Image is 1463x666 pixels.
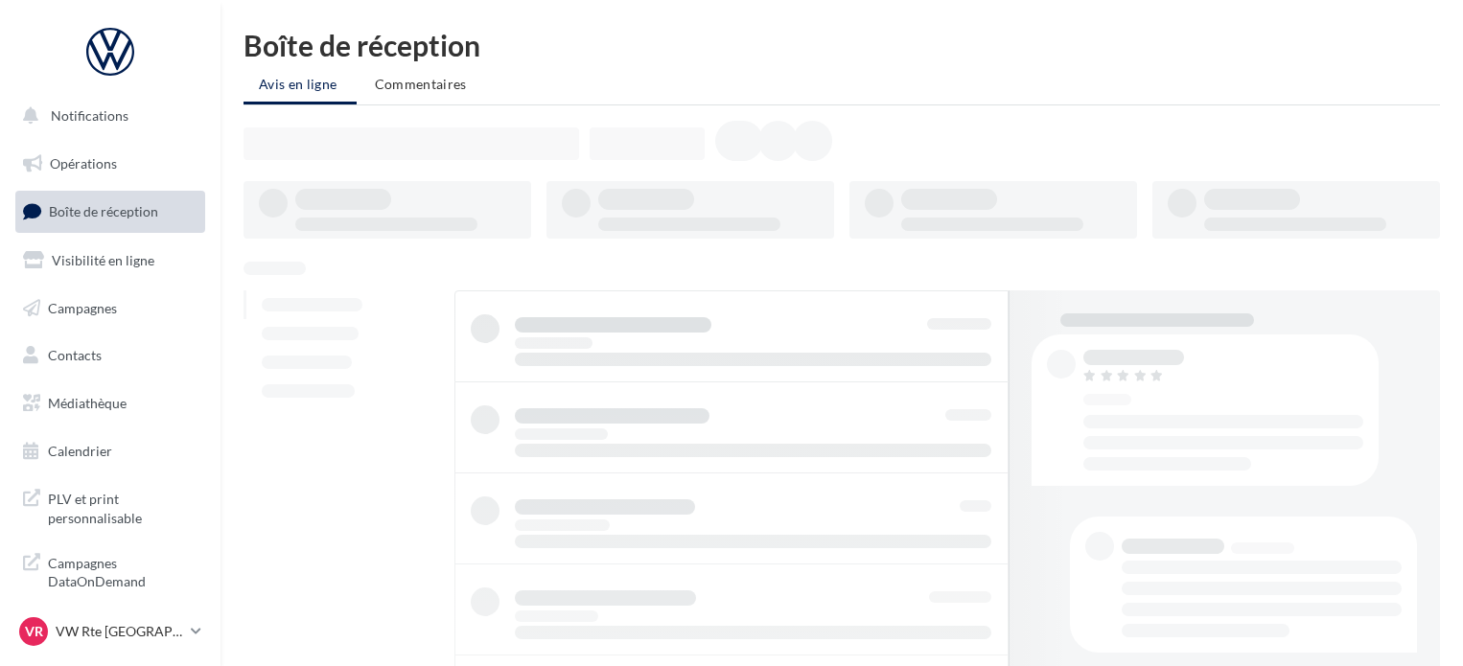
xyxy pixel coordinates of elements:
span: Boîte de réception [49,203,158,219]
a: Opérations [12,144,209,184]
div: Boîte de réception [244,31,1440,59]
span: Médiathèque [48,395,127,411]
p: VW Rte [GEOGRAPHIC_DATA] [56,622,183,641]
a: Visibilité en ligne [12,241,209,281]
a: PLV et print personnalisable [12,478,209,535]
a: Calendrier [12,431,209,471]
a: Campagnes DataOnDemand [12,542,209,599]
span: VR [25,622,43,641]
span: Visibilité en ligne [52,252,154,268]
button: Notifications [12,96,201,136]
span: PLV et print personnalisable [48,486,197,527]
a: VR VW Rte [GEOGRAPHIC_DATA] [15,613,205,650]
a: Boîte de réception [12,191,209,232]
span: Commentaires [375,76,467,92]
span: Campagnes DataOnDemand [48,550,197,591]
span: Opérations [50,155,117,172]
a: Contacts [12,335,209,376]
a: Médiathèque [12,383,209,424]
span: Contacts [48,347,102,363]
span: Campagnes [48,299,117,315]
span: Notifications [51,107,128,124]
a: Campagnes [12,288,209,329]
span: Calendrier [48,443,112,459]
